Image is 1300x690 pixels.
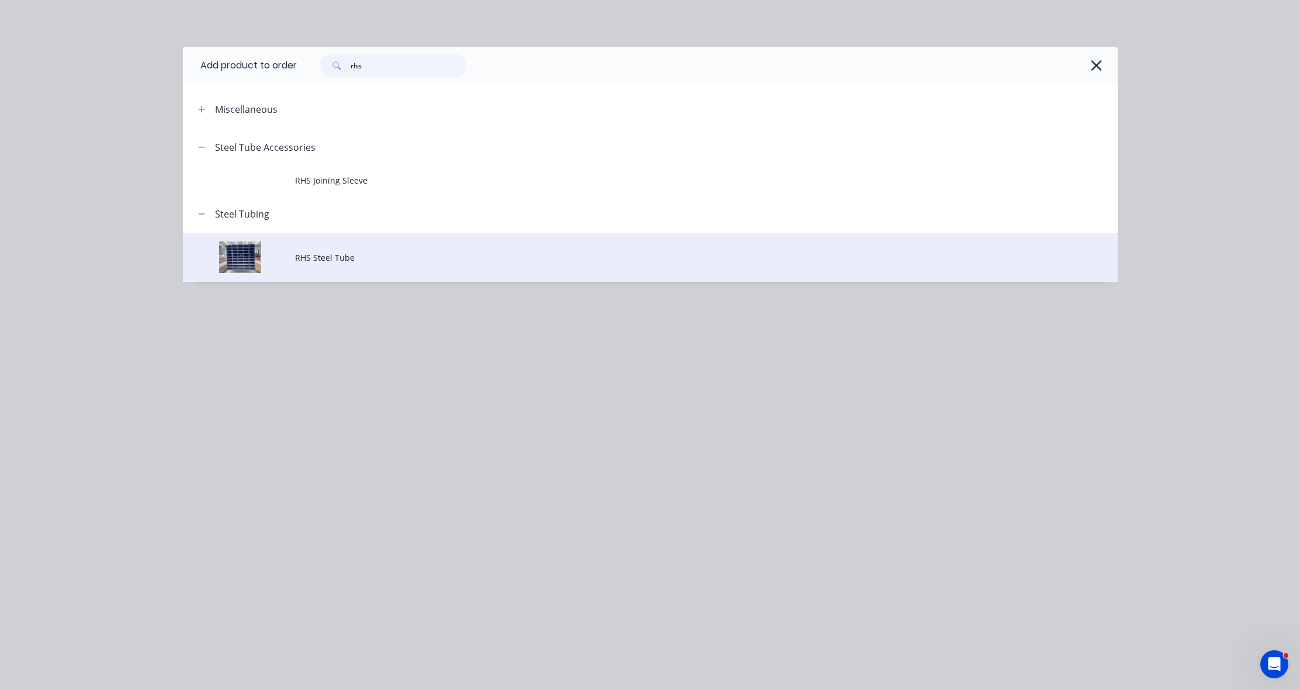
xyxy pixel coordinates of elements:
[295,174,953,187] span: RHS Joining Sleeve
[215,102,278,116] div: Miscellaneous
[351,54,466,77] input: Search...
[215,207,269,221] div: Steel Tubing
[295,251,953,264] span: RHS Steel Tube
[183,47,297,84] div: Add product to order
[215,140,316,154] div: Steel Tube Accessories
[1260,650,1288,678] iframe: Intercom live chat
